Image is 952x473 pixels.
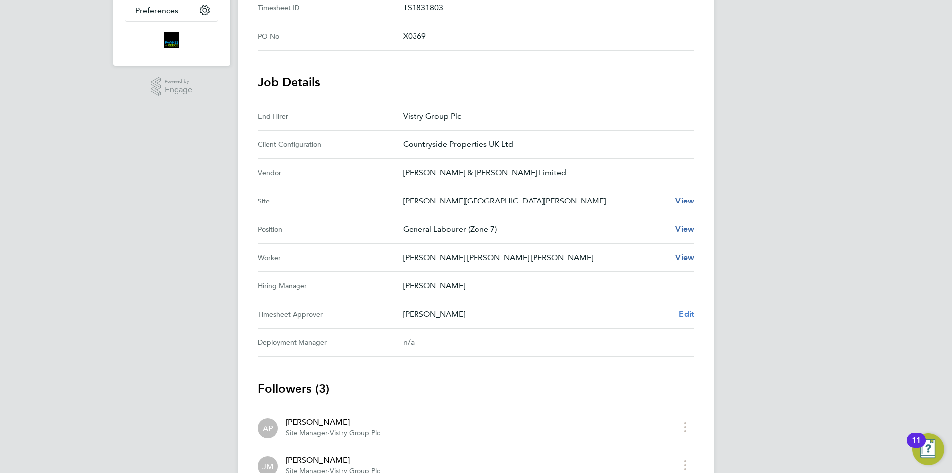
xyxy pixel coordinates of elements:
[165,86,192,94] span: Engage
[403,308,671,320] p: [PERSON_NAME]
[403,280,686,292] p: [PERSON_NAME]
[165,77,192,86] span: Powered by
[151,77,193,96] a: Powered byEngage
[679,308,694,320] a: Edit
[263,423,273,434] span: AP
[675,195,694,207] a: View
[403,30,686,42] p: X0369
[675,196,694,205] span: View
[676,457,694,473] button: timesheet menu
[403,2,686,14] p: TS1831803
[258,74,694,90] h3: Job Details
[258,337,403,348] div: Deployment Manager
[258,2,403,14] div: Timesheet ID
[675,252,694,264] a: View
[258,30,403,42] div: PO No
[403,110,686,122] p: Vistry Group Plc
[675,253,694,262] span: View
[676,419,694,435] button: timesheet menu
[286,454,380,466] div: [PERSON_NAME]
[403,195,667,207] p: [PERSON_NAME][GEOGRAPHIC_DATA][PERSON_NAME]
[258,167,403,179] div: Vendor
[328,429,330,437] span: ·
[258,110,403,122] div: End Hirer
[912,433,944,465] button: Open Resource Center, 11 new notifications
[258,195,403,207] div: Site
[258,138,403,150] div: Client Configuration
[286,429,328,437] span: Site Manager
[403,138,686,150] p: Countryside Properties UK Ltd
[125,32,218,48] a: Go to home page
[258,418,278,438] div: Alex Pierce
[403,167,686,179] p: [PERSON_NAME] & [PERSON_NAME] Limited
[258,252,403,264] div: Worker
[675,223,694,235] a: View
[258,308,403,320] div: Timesheet Approver
[403,223,667,235] p: General Labourer (Zone 7)
[679,309,694,319] span: Edit
[262,461,274,472] span: JM
[675,224,694,234] span: View
[258,381,694,397] h3: Followers (3)
[258,280,403,292] div: Hiring Manager
[164,32,179,48] img: bromak-logo-retina.png
[403,337,678,348] div: n/a
[912,440,921,453] div: 11
[403,252,667,264] p: [PERSON_NAME] [PERSON_NAME] [PERSON_NAME]
[330,429,380,437] span: Vistry Group Plc
[135,6,178,15] span: Preferences
[258,223,403,235] div: Position
[286,416,380,428] div: [PERSON_NAME]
